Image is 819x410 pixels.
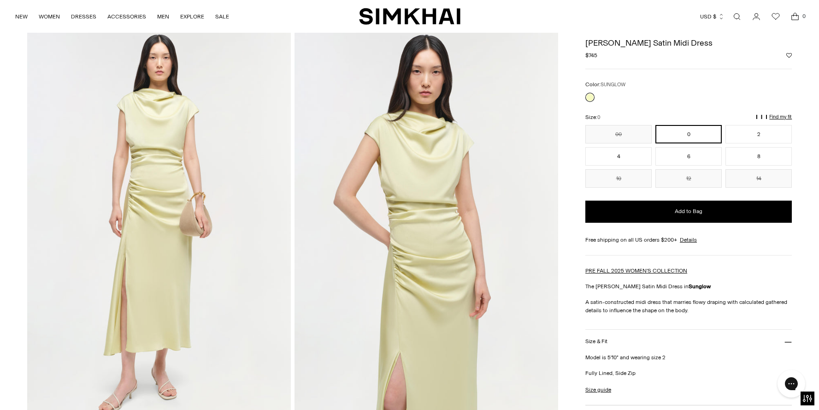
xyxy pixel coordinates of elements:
[585,51,597,59] span: $745
[180,6,204,27] a: EXPLORE
[585,282,792,291] p: The [PERSON_NAME] Satin Midi Dress in
[157,6,169,27] a: MEN
[585,369,792,377] p: Fully Lined, Side Zip
[585,267,687,274] a: PRE FALL 2025 WOMEN'S COLLECTION
[585,169,652,188] button: 10
[655,125,722,143] button: 0
[725,169,792,188] button: 14
[773,367,810,401] iframe: Gorgias live chat messenger
[601,82,625,88] span: SUNGLOW
[71,6,96,27] a: DRESSES
[747,7,766,26] a: Go to the account page
[585,386,611,394] a: Size guide
[585,80,625,89] label: Color:
[585,39,792,47] h1: [PERSON_NAME] Satin Midi Dress
[786,7,804,26] a: Open cart modal
[585,113,601,122] label: Size:
[107,6,146,27] a: ACCESSORIES
[655,169,722,188] button: 12
[585,339,607,345] h3: Size & Fit
[689,283,711,290] strong: Sunglow
[675,208,702,215] span: Add to Bag
[597,114,601,120] span: 0
[728,7,746,26] a: Open search modal
[700,6,725,27] button: USD $
[585,125,652,143] button: 00
[359,7,460,25] a: SIMKHAI
[7,375,93,403] iframe: Sign Up via Text for Offers
[585,298,792,315] p: A satin-constructed midi dress that marries flowy draping with calculated gathered details to inf...
[585,236,792,244] div: Free shipping on all US orders $200+
[39,6,60,27] a: WOMEN
[680,236,697,244] a: Details
[585,201,792,223] button: Add to Bag
[585,147,652,166] button: 4
[585,330,792,353] button: Size & Fit
[725,147,792,166] button: 8
[215,6,229,27] a: SALE
[15,6,28,27] a: NEW
[766,7,785,26] a: Wishlist
[725,125,792,143] button: 2
[585,353,792,362] p: Model is 5'10" and wearing size 2
[786,53,792,58] button: Add to Wishlist
[655,147,722,166] button: 6
[800,12,808,20] span: 0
